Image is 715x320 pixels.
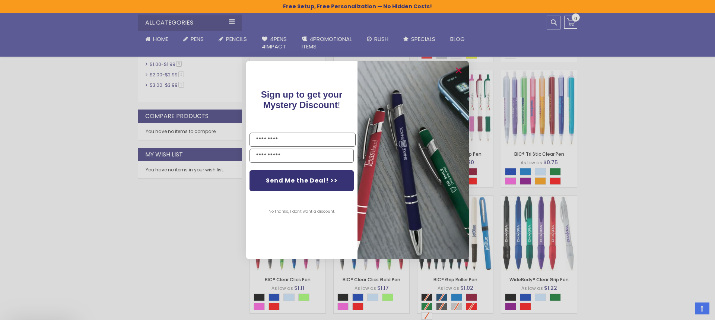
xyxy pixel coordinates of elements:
[453,64,465,76] button: Close dialog
[261,89,343,110] span: !
[261,89,343,110] span: Sign up to get your Mystery Discount
[250,170,354,191] button: Send Me the Deal! >>
[357,61,469,259] img: pop-up-image
[265,202,339,221] button: No thanks, I don't want a discount.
